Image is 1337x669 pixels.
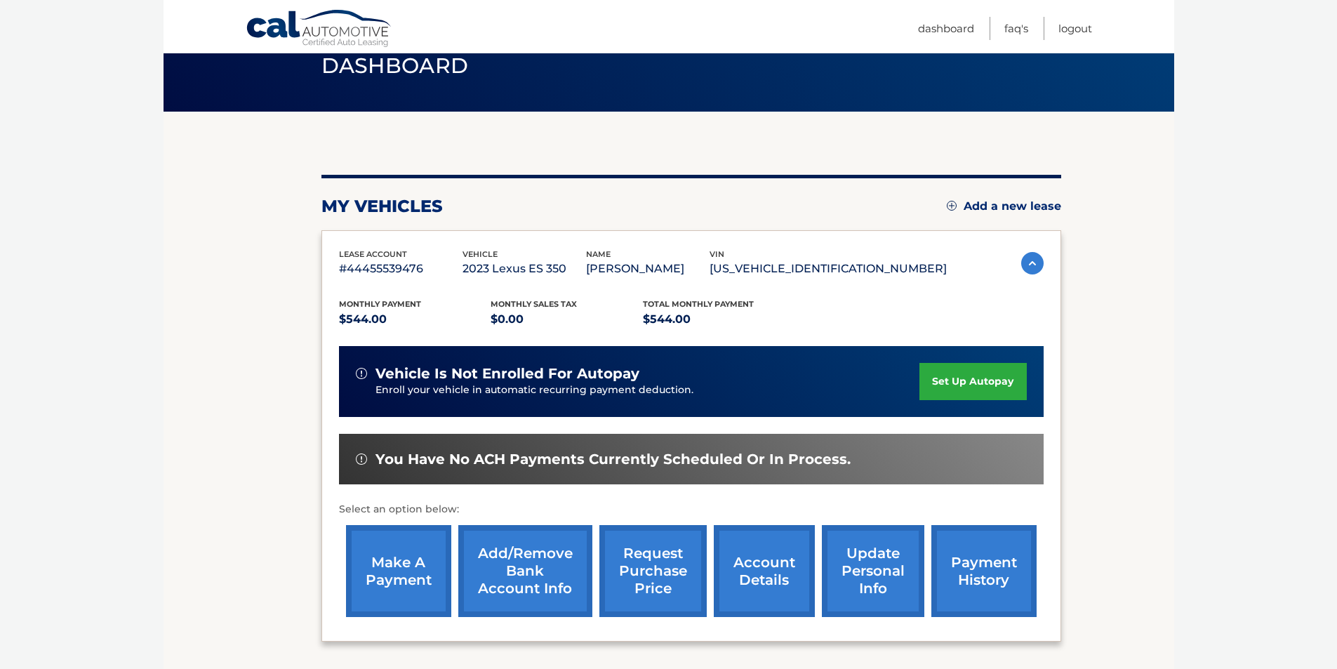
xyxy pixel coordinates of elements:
a: Dashboard [918,17,974,40]
p: #44455539476 [339,259,463,279]
a: make a payment [346,525,451,617]
img: accordion-active.svg [1021,252,1044,274]
span: Monthly Payment [339,299,421,309]
span: lease account [339,249,407,259]
a: Add/Remove bank account info [458,525,592,617]
span: vin [710,249,724,259]
a: account details [714,525,815,617]
img: alert-white.svg [356,368,367,379]
img: alert-white.svg [356,453,367,465]
span: You have no ACH payments currently scheduled or in process. [375,451,851,468]
img: add.svg [947,201,957,211]
a: update personal info [822,525,924,617]
h2: my vehicles [321,196,443,217]
a: Add a new lease [947,199,1061,213]
span: vehicle [463,249,498,259]
span: Monthly sales Tax [491,299,577,309]
a: Logout [1058,17,1092,40]
p: $544.00 [643,310,795,329]
p: $0.00 [491,310,643,329]
p: [US_VEHICLE_IDENTIFICATION_NUMBER] [710,259,947,279]
p: [PERSON_NAME] [586,259,710,279]
a: request purchase price [599,525,707,617]
p: Select an option below: [339,501,1044,518]
span: Dashboard [321,53,469,79]
p: 2023 Lexus ES 350 [463,259,586,279]
span: name [586,249,611,259]
a: payment history [931,525,1037,617]
a: set up autopay [919,363,1026,400]
span: vehicle is not enrolled for autopay [375,365,639,383]
p: $544.00 [339,310,491,329]
a: FAQ's [1004,17,1028,40]
a: Cal Automotive [246,9,393,50]
p: Enroll your vehicle in automatic recurring payment deduction. [375,383,920,398]
span: Total Monthly Payment [643,299,754,309]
